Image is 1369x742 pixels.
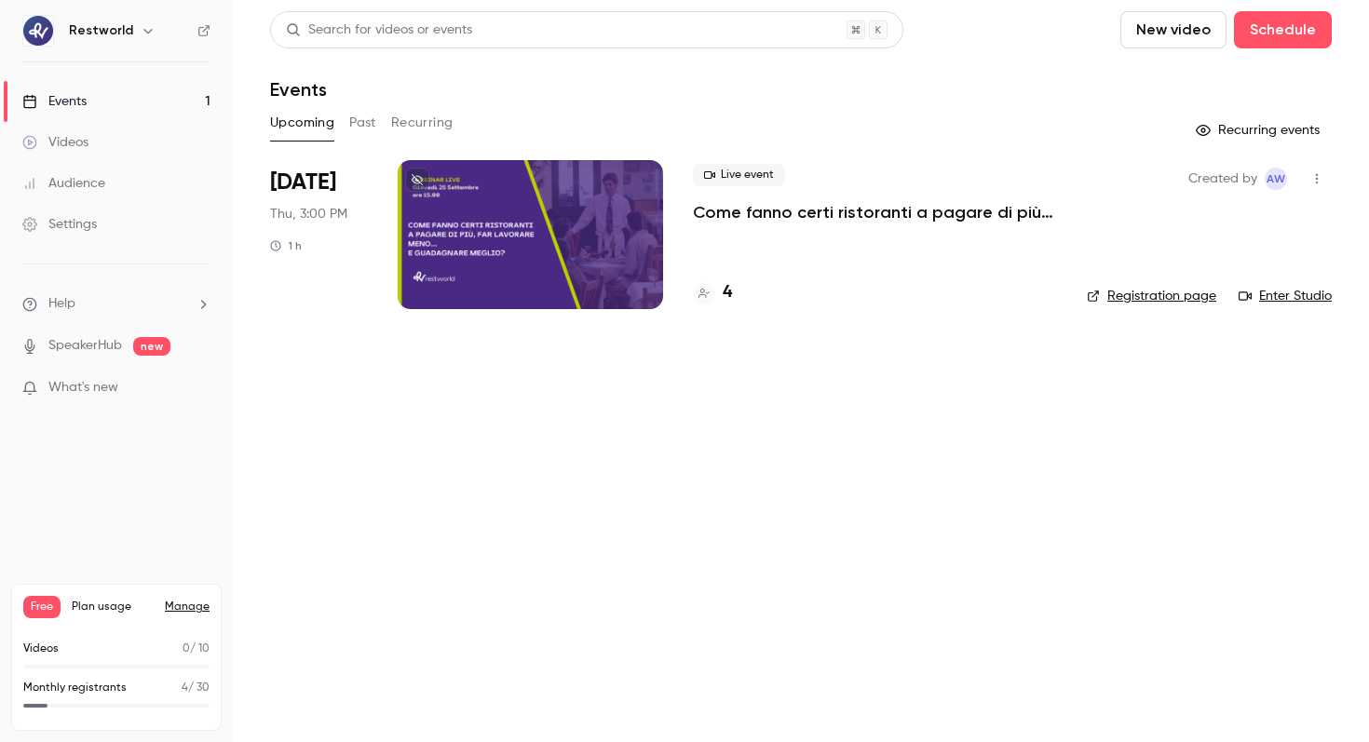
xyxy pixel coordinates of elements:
[1087,287,1216,305] a: Registration page
[270,108,334,138] button: Upcoming
[270,238,302,253] div: 1 h
[182,682,188,694] span: 4
[270,168,336,197] span: [DATE]
[183,643,190,654] span: 0
[72,600,154,614] span: Plan usage
[1239,287,1332,305] a: Enter Studio
[1267,168,1285,190] span: AW
[1265,168,1287,190] span: Assistenza Workers
[165,600,210,614] a: Manage
[693,280,732,305] a: 4
[22,133,88,152] div: Videos
[133,337,170,356] span: new
[270,160,368,309] div: Sep 25 Thu, 3:00 PM (Europe/Rome)
[48,378,118,398] span: What's new
[1234,11,1332,48] button: Schedule
[286,20,472,40] div: Search for videos or events
[182,680,210,696] p: / 30
[22,215,97,234] div: Settings
[693,164,785,186] span: Live event
[23,680,127,696] p: Monthly registrants
[23,16,53,46] img: Restworld
[391,108,454,138] button: Recurring
[1187,115,1332,145] button: Recurring events
[1188,168,1257,190] span: Created by
[22,92,87,111] div: Events
[23,596,61,618] span: Free
[349,108,376,138] button: Past
[22,174,105,193] div: Audience
[23,641,59,657] p: Videos
[69,21,133,40] h6: Restworld
[270,205,347,223] span: Thu, 3:00 PM
[22,294,210,314] li: help-dropdown-opener
[48,294,75,314] span: Help
[693,201,1057,223] a: Come fanno certi ristoranti a pagare di più, far lavorare meno… e guadagnare meglio?
[188,380,210,397] iframe: Noticeable Trigger
[1120,11,1227,48] button: New video
[48,336,122,356] a: SpeakerHub
[723,280,732,305] h4: 4
[270,78,327,101] h1: Events
[183,641,210,657] p: / 10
